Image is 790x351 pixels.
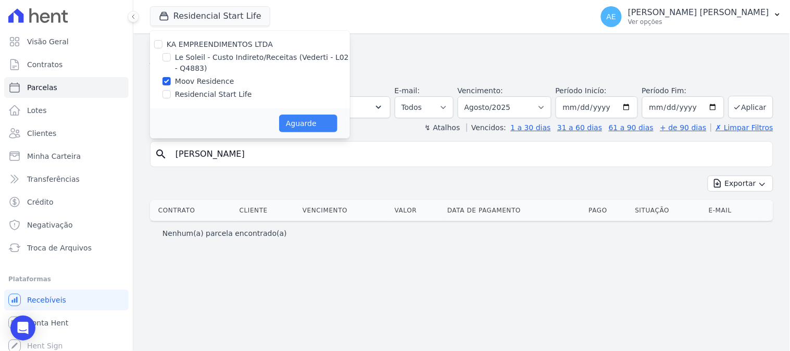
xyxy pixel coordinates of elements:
th: Situação [631,200,705,221]
span: Negativação [27,220,73,230]
span: Parcelas [27,82,57,93]
th: Pago [585,200,631,221]
a: Negativação [4,215,129,235]
div: Open Intercom Messenger [10,316,35,341]
a: ✗ Limpar Filtros [711,123,773,132]
button: Exportar [708,176,773,192]
label: Período Inicío: [556,86,607,95]
label: Vencidos: [467,123,506,132]
span: Conta Hent [27,318,68,328]
p: Ver opções [628,18,769,26]
button: Aguarde [279,115,337,132]
span: Troca de Arquivos [27,243,92,253]
i: search [155,148,167,160]
label: Residencial Start Life [175,89,252,100]
label: E-mail: [395,86,420,95]
label: Período Fim: [642,85,724,96]
th: E-mail [705,200,759,221]
input: Buscar por nome do lote ou do cliente [169,144,769,165]
span: Crédito [27,197,54,207]
label: KA EMPREENDIMENTOS LTDA [167,40,273,48]
span: Recebíveis [27,295,66,305]
span: Transferências [27,174,80,184]
label: ↯ Atalhos [424,123,460,132]
span: Contratos [27,59,62,70]
label: Moov Residence [175,76,234,87]
a: Recebíveis [4,290,129,310]
a: Transferências [4,169,129,190]
a: Crédito [4,192,129,212]
th: Cliente [235,200,298,221]
a: 1 a 30 dias [511,123,551,132]
a: Visão Geral [4,31,129,52]
p: [PERSON_NAME] [PERSON_NAME] [628,7,769,18]
button: AE [PERSON_NAME] [PERSON_NAME] Ver opções [593,2,790,31]
p: Nenhum(a) parcela encontrado(a) [162,228,287,239]
a: Clientes [4,123,129,144]
th: Contrato [150,200,235,221]
a: Contratos [4,54,129,75]
span: AE [607,13,616,20]
th: Data de Pagamento [443,200,584,221]
button: Residencial Start Life [150,6,270,26]
a: Lotes [4,100,129,121]
button: Aplicar [729,96,773,118]
a: Conta Hent [4,312,129,333]
a: + de 90 dias [660,123,707,132]
a: 61 a 90 dias [609,123,654,132]
th: Vencimento [298,200,391,221]
span: Lotes [27,105,47,116]
a: 31 a 60 dias [557,123,602,132]
span: Minha Carteira [27,151,81,161]
a: Parcelas [4,77,129,98]
th: Valor [391,200,443,221]
label: Vencimento: [458,86,503,95]
div: Plataformas [8,273,124,285]
span: Visão Geral [27,36,69,47]
a: Minha Carteira [4,146,129,167]
a: Troca de Arquivos [4,237,129,258]
span: Clientes [27,128,56,139]
h2: Parcelas [150,42,773,60]
label: Le Soleil - Custo Indireto/Receitas (Vederti - L02 - Q4883) [175,52,350,74]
